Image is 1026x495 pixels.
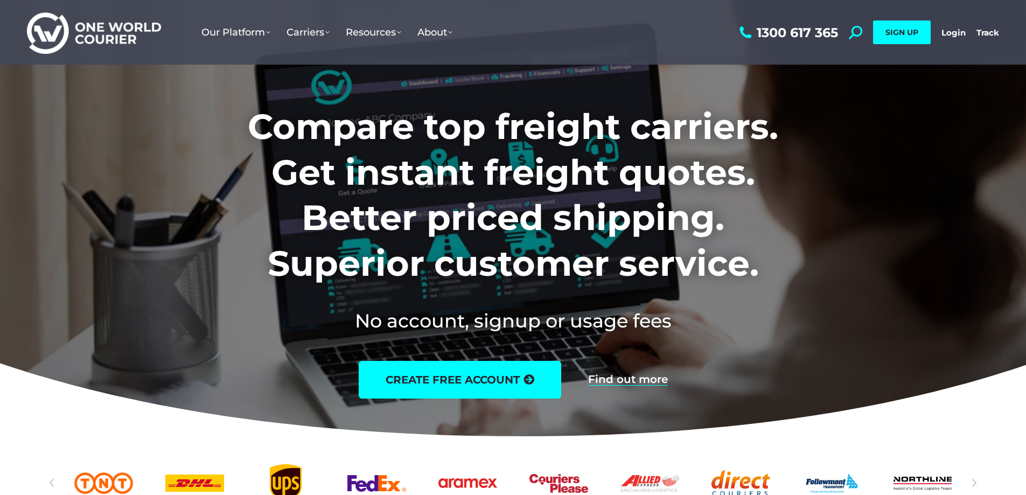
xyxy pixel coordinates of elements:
h1: Compare top freight carriers. Get instant freight quotes. Better priced shipping. Superior custom... [177,104,849,286]
a: Carriers [278,16,338,49]
a: 1300 617 365 [737,26,838,39]
h2: No account, signup or usage fees [177,308,849,334]
a: SIGN UP [873,20,931,44]
a: Login [941,27,966,38]
span: Our Platform [201,26,270,38]
span: Resources [346,26,401,38]
a: Track [976,27,999,38]
a: create free account [359,361,561,399]
a: About [409,16,460,49]
img: One World Courier [27,11,161,54]
a: Find out more [588,374,668,386]
span: About [417,26,452,38]
a: Resources [338,16,409,49]
span: Carriers [287,26,330,38]
span: SIGN UP [885,27,918,37]
a: Our Platform [193,16,278,49]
